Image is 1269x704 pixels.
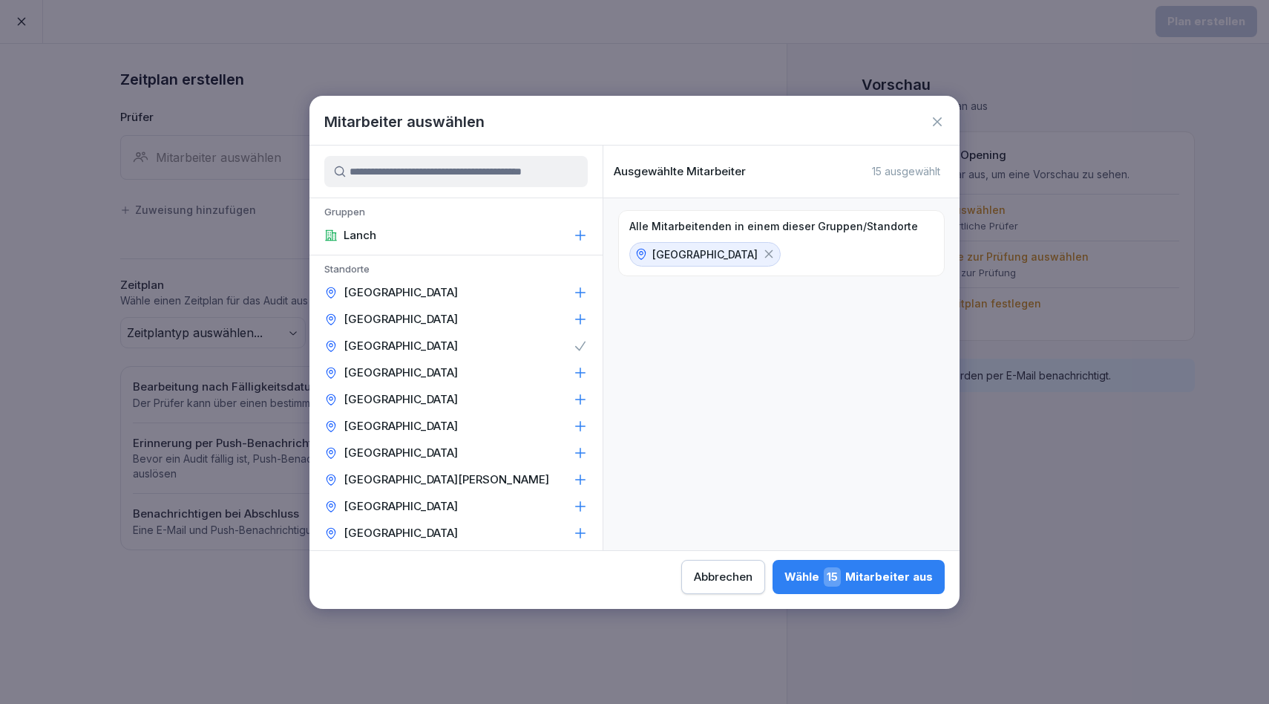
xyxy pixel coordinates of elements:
[344,312,458,327] p: [GEOGRAPHIC_DATA]
[344,392,458,407] p: [GEOGRAPHIC_DATA]
[324,111,485,133] h1: Mitarbeiter auswählen
[614,165,746,178] p: Ausgewählte Mitarbeiter
[344,365,458,380] p: [GEOGRAPHIC_DATA]
[773,560,945,594] button: Wähle15Mitarbeiter aus
[824,567,841,587] span: 15
[344,339,458,353] p: [GEOGRAPHIC_DATA]
[344,285,458,300] p: [GEOGRAPHIC_DATA]
[344,472,549,487] p: [GEOGRAPHIC_DATA][PERSON_NAME]
[344,419,458,434] p: [GEOGRAPHIC_DATA]
[784,567,933,587] div: Wähle Mitarbeiter aus
[309,206,603,222] p: Gruppen
[344,526,458,541] p: [GEOGRAPHIC_DATA]
[652,247,758,262] p: [GEOGRAPHIC_DATA]
[344,446,458,460] p: [GEOGRAPHIC_DATA]
[681,560,765,594] button: Abbrechen
[344,499,458,514] p: [GEOGRAPHIC_DATA]
[344,228,376,243] p: Lanch
[629,220,918,233] p: Alle Mitarbeitenden in einem dieser Gruppen/Standorte
[309,263,603,279] p: Standorte
[872,165,940,178] p: 15 ausgewählt
[694,569,752,585] div: Abbrechen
